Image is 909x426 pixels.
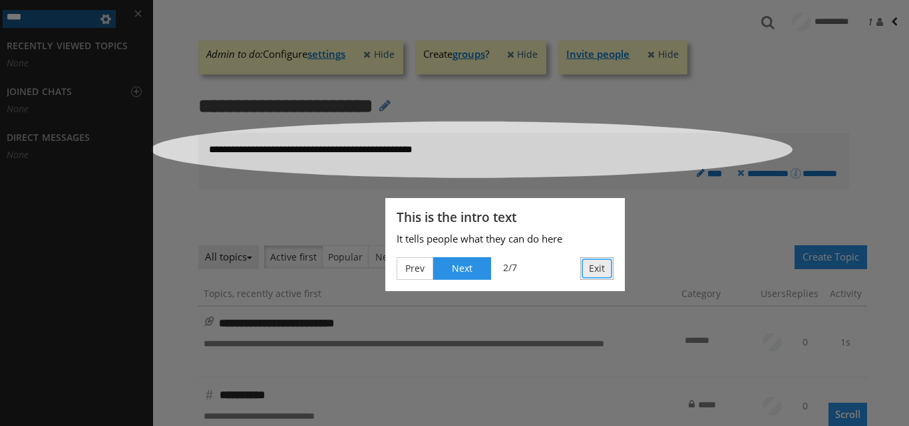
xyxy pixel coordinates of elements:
h3: This is the intro text [397,209,614,226]
div: 2/7 [503,261,517,274]
button: Prev [397,257,433,280]
button: Next [433,257,491,280]
p: It tells people what they can do here [397,232,614,245]
button: Exit [580,257,614,280]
